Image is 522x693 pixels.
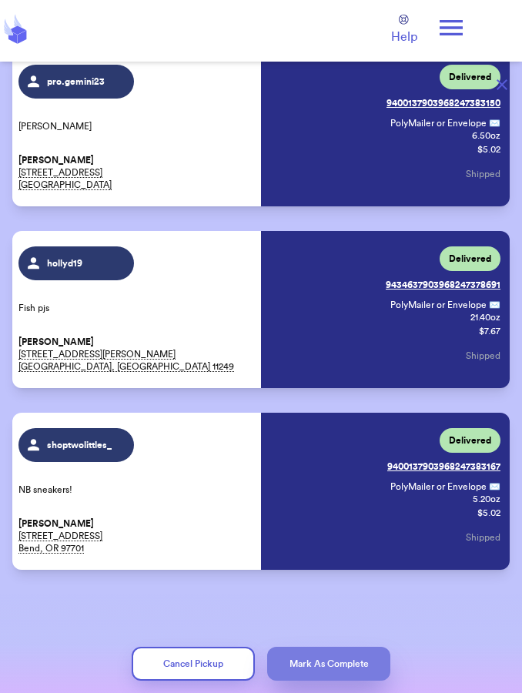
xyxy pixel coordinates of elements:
p: $ 5.02 [477,507,500,519]
a: Help [391,15,417,46]
span: PolyMailer or Envelope ✉️ [390,300,500,310]
span: Delivered [449,434,491,447]
button: Shipped [466,339,500,373]
span: 5.20 oz [393,493,500,505]
p: Fish pjs [18,302,253,314]
span: PolyMailer or Envelope ✉️ [390,482,500,491]
span: 6.50 oz [393,129,500,142]
span: hollyd19 [47,257,82,269]
a: 9400137903968247383167 [387,454,500,479]
p: $ 7.67 [479,325,500,337]
span: PolyMailer or Envelope ✉️ [390,119,500,128]
button: Cancel Pickup [132,647,255,681]
span: Delivered [449,253,491,265]
a: 9400137903968247383150 [386,91,500,115]
span: [PERSON_NAME] [18,155,94,166]
span: [PERSON_NAME] [18,336,94,348]
a: 9434637903968247378691 [386,273,500,297]
p: [PERSON_NAME] [18,120,253,132]
span: Help [391,28,417,46]
span: [PERSON_NAME] [18,518,94,530]
button: Shipped [466,521,500,554]
button: Mark As Complete [267,647,390,681]
button: Shipped [466,157,500,191]
span: 21.40 oz [393,311,500,323]
p: $ 5.02 [477,143,500,156]
span: pro.gemini23 [47,75,105,88]
span: Delivered [449,71,491,83]
span: shoptwolittles_ [47,439,112,451]
p: NB sneakers! [18,484,253,496]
